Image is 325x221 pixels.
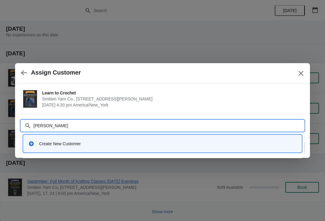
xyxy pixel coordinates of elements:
[42,102,301,108] span: [DATE] 4:30 pm America/New_York
[33,120,304,131] input: Search customer name or email
[42,96,301,102] span: Smitten Yarn Co., [STREET_ADDRESS][PERSON_NAME]
[23,90,37,108] img: Learn to Crochet | Smitten Yarn Co., 59 Hanson St, Rochester, NH, USA | September 9 | 4:30 pm Ame...
[39,141,297,147] div: Create New Customer
[42,90,301,96] span: Learn to Crochet
[31,69,81,76] h2: Assign Customer
[296,68,306,79] button: Close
